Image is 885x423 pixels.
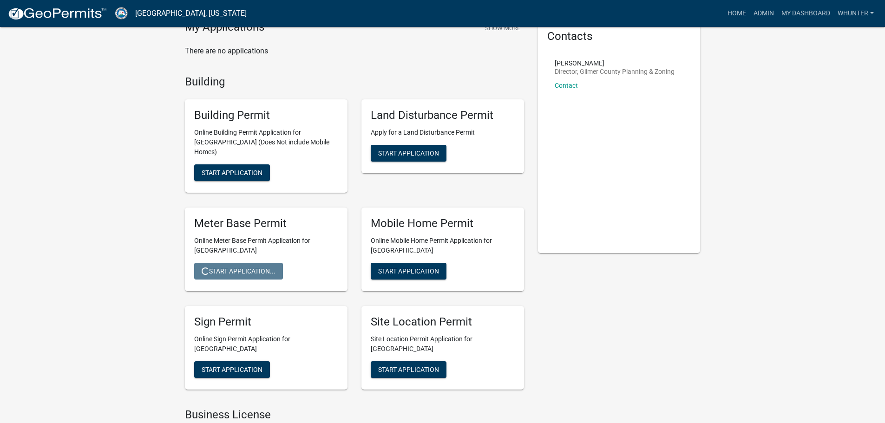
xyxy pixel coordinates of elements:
p: [PERSON_NAME] [555,60,675,66]
button: Start Application [194,361,270,378]
span: Start Application [378,365,439,373]
p: Online Meter Base Permit Application for [GEOGRAPHIC_DATA] [194,236,338,255]
button: Show More [481,20,524,36]
button: Start Application [371,361,446,378]
h5: Site Location Permit [371,315,515,329]
a: Home [724,5,750,22]
a: Admin [750,5,778,22]
h4: My Applications [185,20,264,34]
h5: Contacts [547,30,691,43]
p: Director, Gilmer County Planning & Zoning [555,68,675,75]
a: [GEOGRAPHIC_DATA], [US_STATE] [135,6,247,21]
h5: Building Permit [194,109,338,122]
h5: Mobile Home Permit [371,217,515,230]
h4: Business License [185,408,524,422]
button: Start Application [371,263,446,280]
p: There are no applications [185,46,524,57]
p: Apply for a Land Disturbance Permit [371,128,515,137]
h5: Land Disturbance Permit [371,109,515,122]
h5: Meter Base Permit [194,217,338,230]
p: Site Location Permit Application for [GEOGRAPHIC_DATA] [371,334,515,354]
a: whunter [834,5,878,22]
span: Start Application [378,267,439,274]
span: Start Application [202,169,262,176]
img: Gilmer County, Georgia [114,7,128,20]
span: Start Application... [202,267,275,274]
a: My Dashboard [778,5,834,22]
button: Start Application... [194,263,283,280]
span: Start Application [378,150,439,157]
p: Online Sign Permit Application for [GEOGRAPHIC_DATA] [194,334,338,354]
span: Start Application [202,365,262,373]
button: Start Application [194,164,270,181]
p: Online Mobile Home Permit Application for [GEOGRAPHIC_DATA] [371,236,515,255]
p: Online Building Permit Application for [GEOGRAPHIC_DATA] (Does Not include Mobile Homes) [194,128,338,157]
button: Start Application [371,145,446,162]
a: Contact [555,82,578,89]
h4: Building [185,75,524,89]
h5: Sign Permit [194,315,338,329]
